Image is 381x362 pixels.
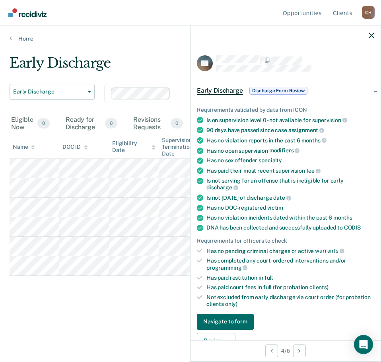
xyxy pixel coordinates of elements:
div: 4 / 6 [190,340,381,361]
div: Supervision Termination Date [162,137,205,157]
div: DNA has been collected and successfully uploaded to [206,224,374,231]
span: Early Discharge [197,87,243,95]
span: victim [267,204,283,211]
a: Home [10,35,371,42]
span: months [333,214,352,221]
div: Has no pending criminal charges or active [206,247,374,255]
button: Navigate to form [197,314,254,330]
button: Review [197,333,235,349]
span: 0 [37,118,50,128]
div: Early Discharge [10,55,352,78]
span: CODIS [344,224,361,231]
span: 0 [105,118,117,128]
span: 0 [171,118,183,128]
span: date [273,195,291,201]
div: Has paid their most recent supervision [206,167,374,174]
span: programming [206,265,247,271]
div: Has paid court fees in full (for probation [206,284,374,291]
a: Navigate to form link [197,314,374,330]
div: Is on supervision level 0 - not available for [206,117,374,124]
div: Eligible Now [10,113,51,135]
span: discharge [206,184,238,191]
span: months [301,137,327,144]
div: Has no DOC-registered [206,204,374,211]
span: assignment [288,127,324,133]
button: Next Opportunity [293,344,306,357]
div: Requirements for officers to check [197,237,374,244]
button: Profile dropdown button [362,6,375,19]
div: Has no violation incidents dated within the past 6 [206,214,374,221]
button: Previous Opportunity [265,344,278,357]
span: full [264,274,273,281]
div: Eligibility Date [112,140,156,154]
span: fee [306,167,321,174]
div: Not excluded from early discharge via court order (for probation clients [206,294,374,308]
div: Is not [DATE] of discharge [206,194,374,201]
div: Has no violation reports in the past 6 [206,137,374,144]
span: only) [225,301,237,307]
div: 90 days have passed since case [206,127,374,134]
span: clients) [309,284,329,290]
div: Has completed any court-ordered interventions and/or [206,257,374,271]
div: Has paid restitution in [206,274,374,281]
span: Early Discharge [13,88,85,95]
div: Requirements validated by data from ICON [197,107,374,113]
div: Revisions Requests [132,113,185,135]
div: Name [13,144,35,150]
span: warrants [315,247,344,254]
div: Open Intercom Messenger [354,335,373,354]
img: Recidiviz [8,8,47,17]
div: Is not serving for an offense that is ineligible for early [206,177,374,191]
div: Has no sex offender [206,157,374,164]
span: supervision [312,117,347,123]
div: C H [362,6,375,19]
span: specialty [259,157,282,163]
span: modifiers [269,147,300,154]
div: Has no open supervision [206,147,374,154]
div: Early DischargeDischarge Form Review [190,78,381,103]
div: Ready for Discharge [64,113,119,135]
div: DOC ID [62,144,88,150]
span: Discharge Form Review [249,87,307,95]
